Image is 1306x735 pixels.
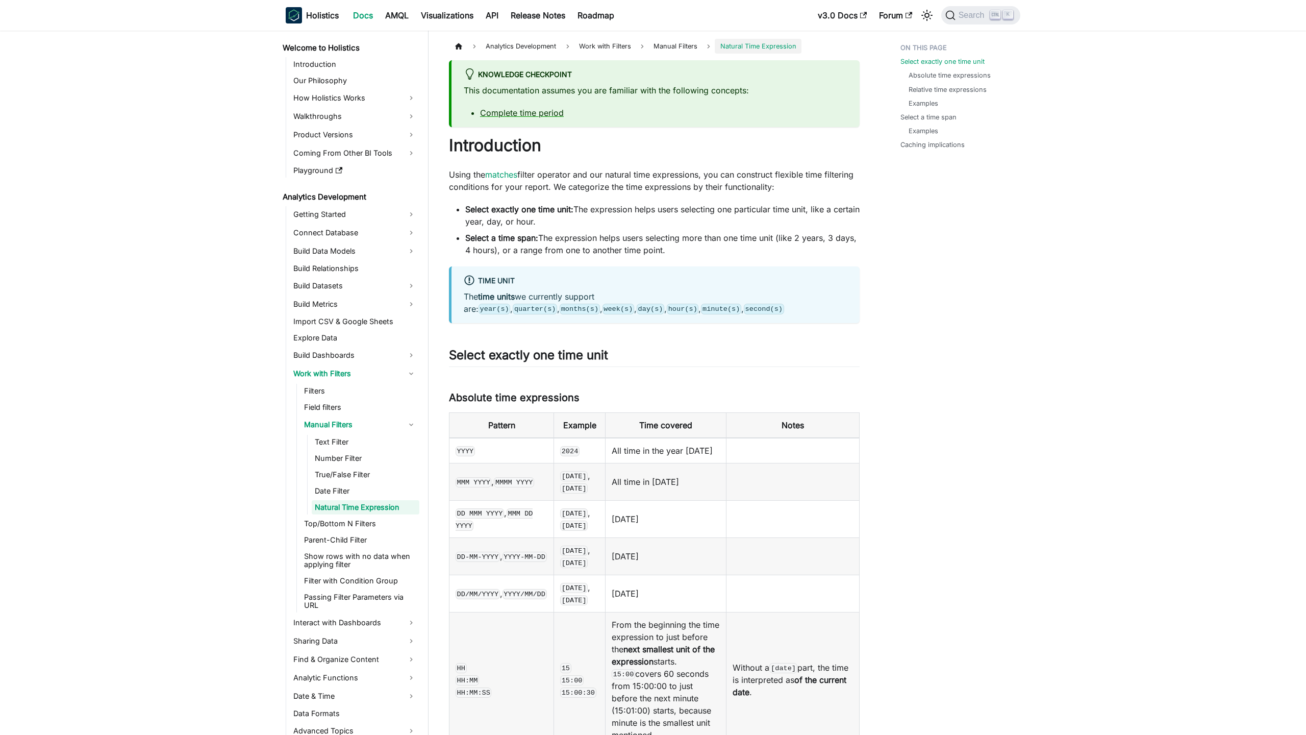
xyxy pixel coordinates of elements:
[306,9,339,21] b: Holistics
[301,416,419,433] a: Manual Filters
[290,365,419,382] a: Work with Filters
[726,412,860,438] th: Notes
[554,500,606,537] td: ,
[379,7,415,23] a: AMQL
[667,304,698,314] code: hour(s)
[290,261,419,276] a: Build Relationships
[715,39,801,54] span: Natural Time Expression
[290,347,419,363] a: Build Dashboards
[900,57,985,66] a: Select exactly one time unit
[456,508,533,531] code: MMM DD YYYY
[456,477,491,487] code: MMM YYYY
[560,688,596,698] code: 15:00:30
[733,675,846,697] strong: of the current date
[415,7,480,23] a: Visualizations
[290,127,419,143] a: Product Versions
[290,314,419,329] a: Import CSV & Google Sheets
[301,400,419,414] a: Field filters
[605,575,726,612] td: [DATE]
[290,57,419,71] a: Introduction
[494,477,534,487] code: MMMM YYYY
[900,112,957,122] a: Select a time span
[301,384,419,398] a: Filters
[909,85,987,94] a: Relative time expressions
[290,163,419,178] a: Playground
[290,90,419,106] a: How Holistics Works
[449,575,554,612] td: ,
[560,483,588,494] code: [DATE]
[505,7,571,23] a: Release Notes
[605,537,726,575] td: [DATE]
[605,463,726,500] td: All time in [DATE]
[605,438,726,463] td: All time in the year [DATE]
[312,468,419,482] a: True/False Filter
[290,278,419,294] a: Build Datasets
[449,537,554,575] td: ,
[637,304,664,314] code: day(s)
[456,675,479,685] code: HH :MM
[560,558,588,568] code: [DATE]
[909,99,938,108] a: Examples
[449,391,860,404] h3: Absolute time expressions
[312,484,419,498] a: Date Filter
[290,331,419,345] a: Explore Data
[465,204,573,214] strong: Select exactly one time unit:
[503,552,547,562] code: YYYY-MM-DD
[449,500,554,537] td: ,
[312,451,419,465] a: Number Filter
[290,670,419,686] a: Analytic Functions
[456,446,475,456] code: YYYY
[290,651,419,668] a: Find & Organize Content
[560,471,588,481] code: [DATE]
[465,232,860,256] li: The expression helps users selecting more than one time unit (like 2 years, 3 days, 4 hours), or ...
[290,296,419,312] a: Build Metrics
[560,675,584,685] code: 15:00
[449,412,554,438] th: Pattern
[456,688,491,698] code: HH:MM :SS
[560,663,571,673] code: 15
[560,583,588,593] code: [DATE]
[465,203,860,228] li: The expression helps users selecting one particular time unit, like a certain year, day, or hour.
[909,126,938,136] a: Examples
[301,549,419,572] a: Show rows with no data when applying filter
[560,304,600,314] code: months(s)
[280,41,419,55] a: Welcome to Holistics
[560,508,588,519] code: [DATE]
[701,304,741,314] code: minute(s)
[312,435,419,449] a: Text Filter
[479,304,510,314] code: year(s)
[301,574,419,588] a: Filter with Condition Group
[554,463,606,500] td: ,
[290,73,419,88] a: Our Philosophy
[280,190,419,204] a: Analytics Development
[873,7,918,23] a: Forum
[560,521,588,531] code: [DATE]
[941,6,1020,24] button: Search (Ctrl+K)
[554,412,606,438] th: Example
[301,533,419,547] a: Parent-Child Filter
[290,633,419,649] a: Sharing Data
[449,348,860,367] h2: Select exactly one time unit
[513,304,557,314] code: quarter(s)
[480,108,564,118] a: Complete time period
[464,290,847,315] p: The we currently support are: , , , , , , ,
[554,537,606,575] td: ,
[560,446,580,456] code: 2024
[919,7,935,23] button: Switch between dark and light mode (currently light mode)
[449,463,554,500] td: ,
[560,595,588,605] code: [DATE]
[312,500,419,514] a: Natural Time Expression
[605,500,726,537] td: [DATE]
[481,39,561,54] span: Analytics Development
[464,275,847,288] div: Time unit
[449,168,860,193] p: Using the filter operator and our natural time expressions, you can construct flexible time filte...
[956,11,991,20] span: Search
[449,39,860,54] nav: Breadcrumbs
[480,7,505,23] a: API
[744,304,784,314] code: second(s)
[347,7,379,23] a: Docs
[286,7,302,23] img: Holistics
[290,145,419,161] a: Coming From Other BI Tools
[464,68,847,82] div: Knowledge Checkpoint
[286,7,339,23] a: HolisticsHolistics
